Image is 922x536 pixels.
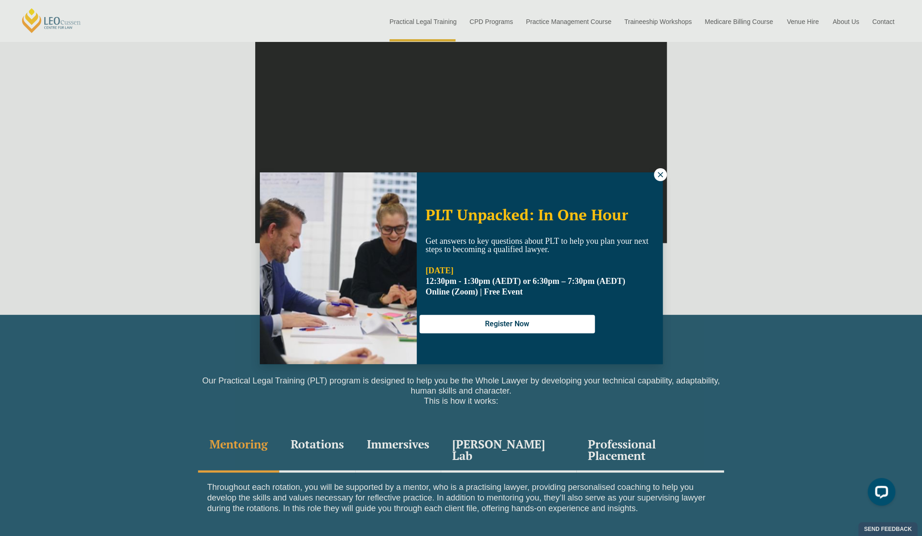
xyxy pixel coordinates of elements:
[425,277,625,286] strong: 12:30pm - 1:30pm (AEDT) or 6:30pm – 7:30pm (AEDT)
[260,172,417,364] img: Woman in yellow blouse holding folders looking to the right and smiling
[425,205,628,224] span: PLT Unpacked: In One Hour
[425,266,454,275] strong: [DATE]
[425,236,648,254] span: Get answers to key questions about PLT to help you plan your next steps to becoming a qualified l...
[860,474,899,513] iframe: LiveChat chat widget
[654,168,667,181] button: Close
[425,287,523,296] span: Online (Zoom) | Free Event
[419,315,595,333] button: Register Now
